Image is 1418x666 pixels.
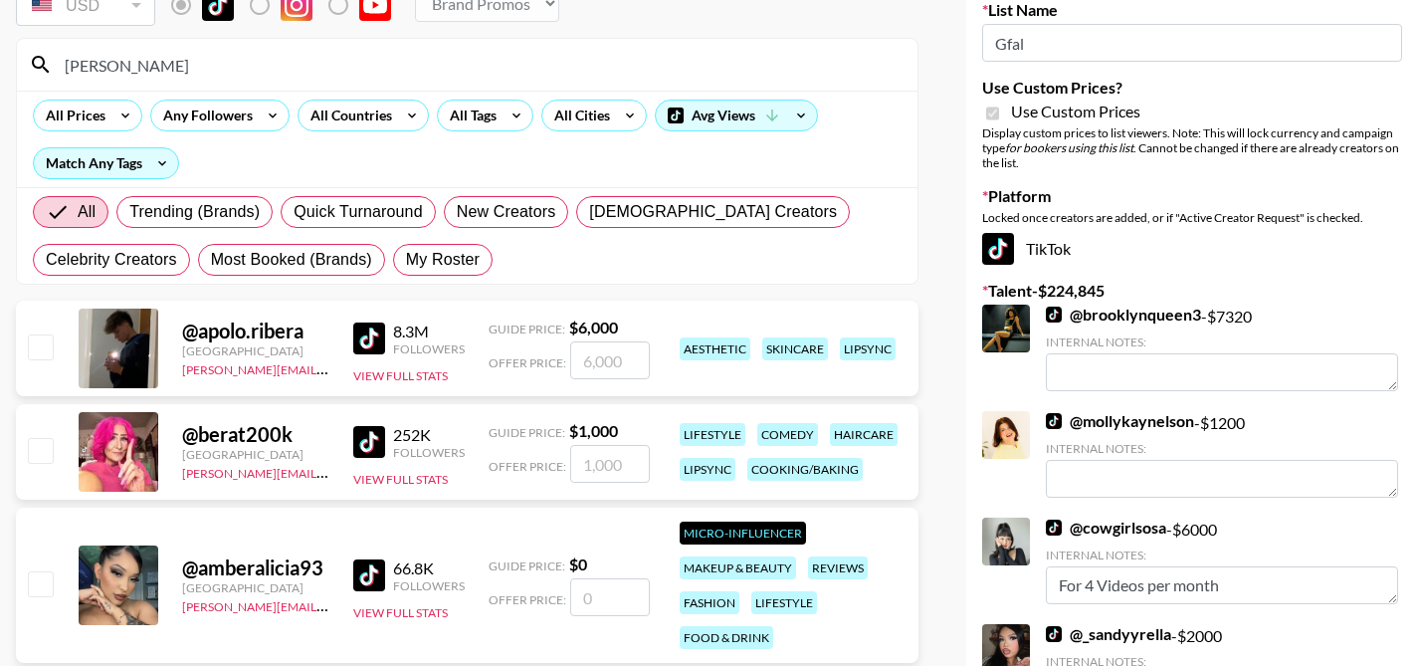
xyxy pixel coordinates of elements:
[680,458,735,481] div: lipsync
[393,445,465,460] div: Followers
[747,458,863,481] div: cooking/baking
[680,591,739,614] div: fashion
[294,200,423,224] span: Quick Turnaround
[1046,548,1398,562] div: Internal Notes:
[78,200,96,224] span: All
[129,200,260,224] span: Trending (Brands)
[353,559,385,591] img: TikTok
[393,322,465,341] div: 8.3M
[982,210,1402,225] div: Locked once creators are added, or if "Active Creator Request" is checked.
[757,423,818,446] div: comedy
[542,101,614,130] div: All Cities
[457,200,556,224] span: New Creators
[1046,518,1166,538] a: @cowgirlsosa
[982,233,1402,265] div: TikTok
[182,595,477,614] a: [PERSON_NAME][EMAIL_ADDRESS][DOMAIN_NAME]
[182,343,329,358] div: [GEOGRAPHIC_DATA]
[489,592,566,607] span: Offer Price:
[1046,411,1398,498] div: - $ 1200
[680,556,796,579] div: makeup & beauty
[1011,102,1140,121] span: Use Custom Prices
[982,125,1402,170] div: Display custom prices to list viewers. Note: This will lock currency and campaign type . Cannot b...
[353,426,385,458] img: TikTok
[353,323,385,354] img: TikTok
[1046,334,1398,349] div: Internal Notes:
[489,355,566,370] span: Offer Price:
[489,558,565,573] span: Guide Price:
[982,78,1402,98] label: Use Custom Prices?
[1046,626,1062,642] img: TikTok
[353,605,448,620] button: View Full Stats
[680,337,750,360] div: aesthetic
[1046,307,1062,323] img: TikTok
[570,341,650,379] input: 6,000
[570,578,650,616] input: 0
[751,591,817,614] div: lifestyle
[680,423,745,446] div: lifestyle
[393,558,465,578] div: 66.8K
[182,580,329,595] div: [GEOGRAPHIC_DATA]
[808,556,868,579] div: reviews
[438,101,501,130] div: All Tags
[211,248,372,272] span: Most Booked (Brands)
[982,233,1014,265] img: TikTok
[680,522,806,545] div: Micro-Influencer
[840,337,896,360] div: lipsync
[589,200,837,224] span: [DEMOGRAPHIC_DATA] Creators
[489,322,565,336] span: Guide Price:
[1046,305,1201,325] a: @brooklynqueen3
[656,101,817,130] div: Avg Views
[569,421,618,440] strong: $ 1,000
[53,49,906,81] input: Search by User Name
[982,186,1402,206] label: Platform
[46,248,177,272] span: Celebrity Creators
[299,101,396,130] div: All Countries
[680,626,773,649] div: food & drink
[569,318,618,336] strong: $ 6,000
[1046,413,1062,429] img: TikTok
[393,341,465,356] div: Followers
[182,422,329,447] div: @ berat200k
[1046,520,1062,536] img: TikTok
[151,101,257,130] div: Any Followers
[1046,624,1171,644] a: @_sandyyrella
[489,425,565,440] span: Guide Price:
[182,447,329,462] div: [GEOGRAPHIC_DATA]
[1005,140,1133,155] em: for bookers using this list
[182,358,571,377] a: [PERSON_NAME][EMAIL_ADDRESS][PERSON_NAME][DOMAIN_NAME]
[489,459,566,474] span: Offer Price:
[353,472,448,487] button: View Full Stats
[570,445,650,483] input: 1,000
[1046,566,1398,604] textarea: For 4 Videos per month
[34,101,109,130] div: All Prices
[1046,518,1398,604] div: - $ 6000
[762,337,828,360] div: skincare
[393,578,465,593] div: Followers
[1046,305,1398,391] div: - $ 7320
[406,248,480,272] span: My Roster
[830,423,898,446] div: haircare
[982,281,1402,301] label: Talent - $ 224,845
[393,425,465,445] div: 252K
[353,368,448,383] button: View Full Stats
[1046,411,1194,431] a: @mollykaynelson
[569,555,587,573] strong: $ 0
[182,555,329,580] div: @ amberalicia93
[1046,441,1398,456] div: Internal Notes:
[34,148,178,178] div: Match Any Tags
[182,319,329,343] div: @ apolo.ribera
[182,462,477,481] a: [PERSON_NAME][EMAIL_ADDRESS][DOMAIN_NAME]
